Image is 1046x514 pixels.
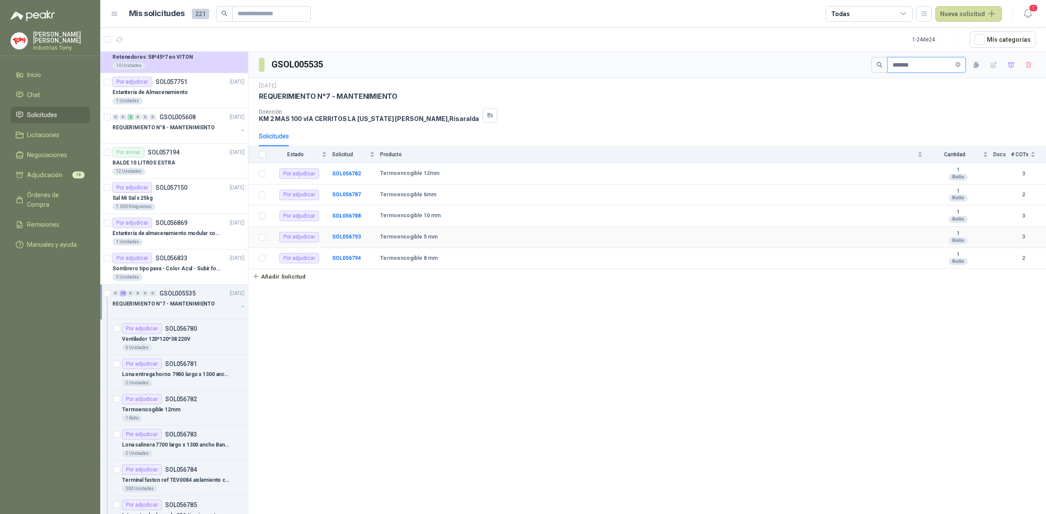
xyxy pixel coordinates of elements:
div: 12 Unidades [112,168,145,175]
div: Por adjudicar [279,168,319,179]
a: Por adjudicarSOL056781Lona entrega horno 7980 largo x 1300 ancho Banda tipo wafer2 Unidades [100,355,248,390]
p: SOL056784 [165,467,197,473]
a: Por adjudicarSOL056783Lona salinera 7700 largo x 1300 ancho Banda tipo wafer2 Unidades [100,426,248,461]
b: 2 [1011,254,1036,262]
div: 1 - 24 de 24 [912,33,963,47]
span: Adjudicación [27,170,62,180]
p: SOL056781 [165,361,197,367]
div: 7.000 Kilogramos [112,203,155,210]
p: SOL056833 [156,255,187,261]
a: Manuales y ayuda [10,236,90,253]
b: 1 [928,167,988,174]
a: 0 0 2 0 0 0 GSOL005608[DATE] REQUERIMIENTO N°8 - MANTENIMIENTO [112,112,246,140]
a: Por adjudicarSOL056780Ventilador 120*120*38 220V5 Unidades [100,320,248,355]
a: Por adjudicarSOL057751[DATE] Estantería de Almacenamiento1 Unidades [100,73,248,108]
th: Producto [380,146,928,163]
button: Nueva solicitud [935,6,1002,22]
div: 0 [142,290,149,296]
div: 0 [142,114,149,120]
b: Termoencogible 6mm [380,191,436,198]
span: 221 [192,9,209,19]
div: Por enviar [112,147,144,158]
div: 0 [120,114,126,120]
b: 3 [1011,170,1036,178]
div: 2 Unidades [122,450,152,457]
p: Estantería de almacenamiento modular con organizadores abiertos [112,229,221,238]
p: [DATE] [230,148,245,157]
div: Por adjudicar [279,253,319,263]
div: Por adjudicar [122,359,162,369]
div: 3 Unidades [112,274,143,281]
div: 2 Unidades [122,380,152,386]
div: Por adjudicar [122,323,162,334]
b: 3 [1011,212,1036,220]
b: 2 [1011,191,1036,199]
p: [DATE] [230,78,245,86]
a: Licitaciones [10,127,90,143]
span: Licitaciones [27,130,59,140]
p: [PERSON_NAME] [PERSON_NAME] [33,31,90,44]
a: Por adjudicarSOL057150[DATE] Sal Mi Sal x 25kg7.000 Kilogramos [100,179,248,214]
p: Retenedores: 58*45*7 en VITON [112,53,193,61]
div: 0 [149,290,156,296]
b: Termoencogible 5 mm [380,234,438,241]
span: search [876,62,883,68]
a: SOL056793 [332,234,361,240]
span: search [221,10,228,17]
div: Todas [831,9,849,19]
p: SOL057194 [148,149,180,155]
a: SOL056794 [332,255,361,261]
img: Logo peakr [10,10,55,21]
div: Por adjudicar [122,500,162,510]
div: Rollo [949,237,968,244]
div: 2 [127,114,134,120]
a: SOL056787 [332,191,361,198]
p: SOL056782 [165,396,197,402]
div: 1 Unidades [112,97,143,104]
span: close-circle [955,61,961,69]
div: Rollo [949,258,968,265]
a: SOL056782 [332,171,361,177]
span: close-circle [955,62,961,67]
div: Por adjudicar [279,190,319,200]
b: 1 [928,230,988,237]
div: 15 [120,290,126,296]
span: Remisiones [27,220,59,229]
p: [DATE] [230,219,245,227]
span: # COTs [1011,151,1029,158]
p: Lona entrega horno 7980 largo x 1300 ancho Banda tipo wafer [122,370,231,379]
a: Negociaciones [10,147,90,163]
p: [DATE] [230,184,245,192]
p: REQUERIMIENTO N°7 - MANTENIMIENTO [259,92,397,101]
p: SOL057150 [156,185,187,191]
div: 300 Unidades [122,485,157,492]
th: Solicitud [332,146,380,163]
a: Por enviarSOL057194[DATE] BALDE 10 LITROS ESTRA12 Unidades [100,144,248,179]
div: Rollo [949,195,968,202]
th: Docs [993,146,1011,163]
span: Estado [271,151,320,158]
b: 1 [928,188,988,195]
div: Por adjudicar [122,429,162,440]
a: Añadir Solicitud [248,269,1046,284]
div: Por adjudicar [112,253,152,263]
a: Por adjudicarSOL057821[DATE] Retenedores: 58*45*7 en VITON10 Unidades [100,38,248,73]
b: 1 [928,252,988,259]
p: GSOL005608 [160,114,196,120]
div: 0 [112,114,119,120]
b: 3 [1011,233,1036,241]
div: Por adjudicar [122,464,162,475]
p: Industrias Tomy [33,45,90,50]
p: [DATE] [259,82,276,90]
span: Manuales y ayuda [27,240,77,249]
div: Rollo [949,174,968,181]
div: 0 [112,290,119,296]
a: Chat [10,87,90,103]
a: Por adjudicarSOL056782Termoencogible 12mm1 Rollo [100,390,248,426]
span: Órdenes de Compra [27,190,82,209]
span: Cantidad [928,151,981,158]
div: 0 [127,290,134,296]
